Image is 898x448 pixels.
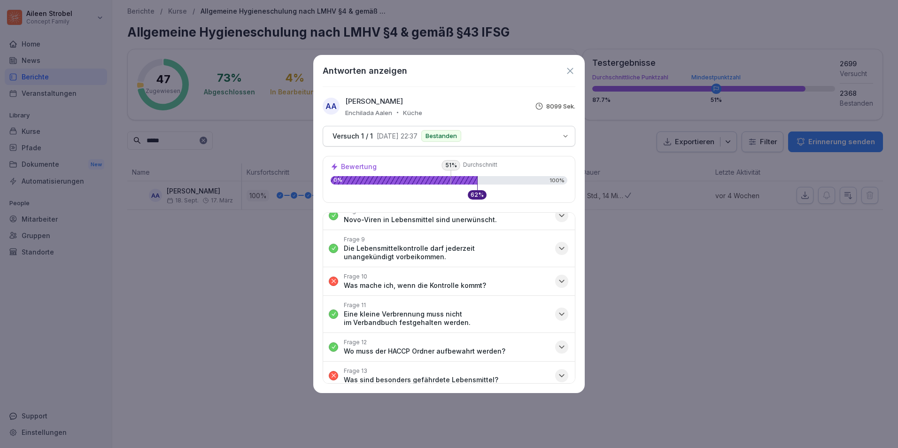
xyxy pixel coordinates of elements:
[333,132,373,140] p: Versuch 1 / 1
[323,296,575,332] button: Frage 11Eine kleine Verbrennung muss nicht im Verbandbuch festgehalten werden.
[344,347,505,355] p: Wo muss der HACCP Ordner aufbewahrt werden?
[403,109,422,116] p: Küche
[323,362,575,390] button: Frage 13Was sind besonders gefährdete Lebensmittel?
[331,178,477,183] p: 0%
[463,161,519,169] span: Durchschnitt
[341,163,377,170] p: Bewertung
[345,109,392,116] p: Enchilada Aalen
[344,301,366,309] p: Frage 11
[323,230,575,267] button: Frage 9Die Lebensmittelkontrolle darf jederzeit unangekündigt vorbeikommen.
[323,267,575,295] button: Frage 10Was mache ich, wenn die Kontrolle kommt?
[344,244,550,261] p: Die Lebensmittelkontrolle darf jederzeit unangekündigt vorbeikommen.
[344,376,498,384] p: Was sind besonders gefährdete Lebensmittel?
[323,98,340,115] div: AA
[344,281,486,290] p: Was mache ich, wenn die Kontrolle kommt?
[345,96,403,107] p: [PERSON_NAME]
[377,132,418,140] p: [DATE] 22:37
[323,333,575,361] button: Frage 12Wo muss der HACCP Ordner aufbewahrt werden?
[344,367,367,375] p: Frage 13
[442,160,460,170] p: 51 %
[323,64,407,77] h1: Antworten anzeigen
[344,273,367,280] p: Frage 10
[344,216,497,224] p: Novo-Viren in Lebensmittel sind unerwünscht.
[323,201,575,230] button: Frage 8Novo-Viren in Lebensmittel sind unerwünscht.
[550,178,565,183] p: 100%
[344,310,550,327] p: Eine kleine Verbrennung muss nicht im Verbandbuch festgehalten werden.
[344,339,367,346] p: Frage 12
[471,192,484,198] p: 62 %
[344,236,365,243] p: Frage 9
[546,102,575,110] p: 8099 Sek.
[426,133,457,139] p: Bestanden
